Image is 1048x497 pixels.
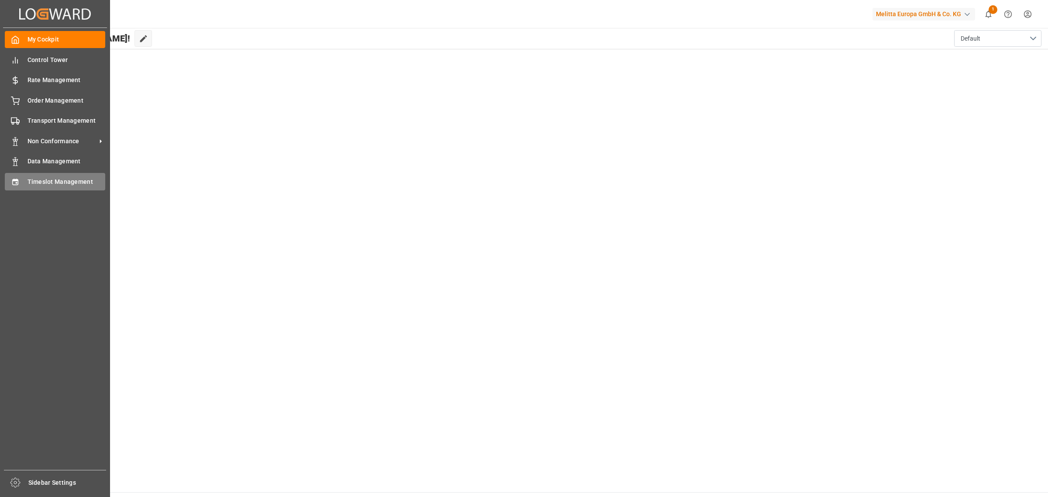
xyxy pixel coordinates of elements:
a: Control Tower [5,51,105,68]
span: Timeslot Management [28,177,106,186]
span: 1 [989,5,997,14]
a: Data Management [5,153,105,170]
span: Default [961,34,980,43]
a: My Cockpit [5,31,105,48]
span: Data Management [28,157,106,166]
span: Sidebar Settings [28,478,107,487]
button: Help Center [998,4,1018,24]
a: Timeslot Management [5,173,105,190]
span: Rate Management [28,76,106,85]
a: Transport Management [5,112,105,129]
div: Melitta Europa GmbH & Co. KG [872,8,975,21]
span: Non Conformance [28,137,97,146]
button: open menu [954,30,1041,47]
span: Transport Management [28,116,106,125]
span: Order Management [28,96,106,105]
a: Rate Management [5,72,105,89]
button: show 1 new notifications [979,4,998,24]
span: My Cockpit [28,35,106,44]
span: Control Tower [28,55,106,65]
button: Melitta Europa GmbH & Co. KG [872,6,979,22]
a: Order Management [5,92,105,109]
